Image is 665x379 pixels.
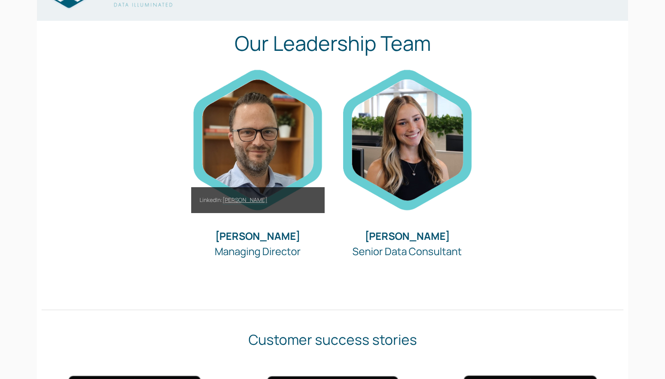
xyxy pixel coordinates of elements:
h2: Customer success stories [42,329,623,350]
h3: Senior Data Consultant [340,229,474,259]
strong: [PERSON_NAME] [365,229,450,243]
a: [PERSON_NAME] [223,196,267,205]
h3: Managing Director [191,229,325,259]
p: LinkedIn: [199,196,317,205]
h1: Our Leadership Team [42,28,623,58]
strong: [PERSON_NAME] [215,229,300,243]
